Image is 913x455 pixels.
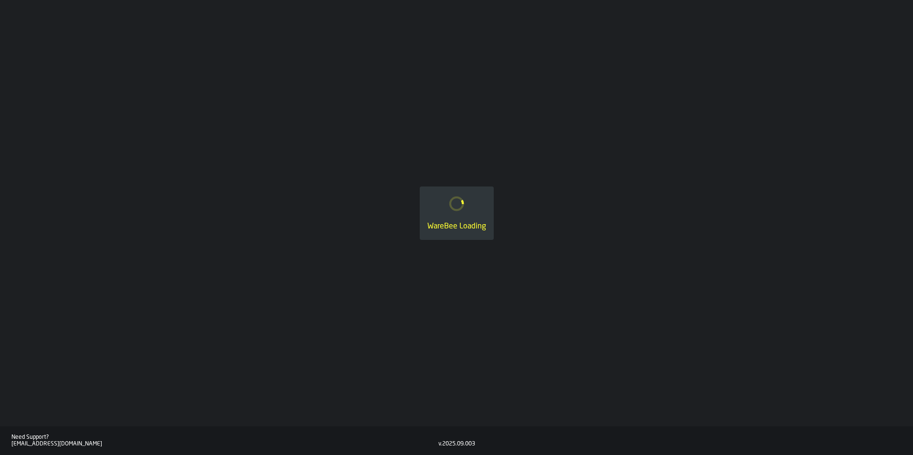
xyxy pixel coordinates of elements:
div: Need Support? [11,434,438,441]
div: WareBee Loading [427,221,486,232]
div: v. [438,441,442,447]
div: 2025.09.003 [442,441,475,447]
div: [EMAIL_ADDRESS][DOMAIN_NAME] [11,441,438,447]
a: Need Support?[EMAIL_ADDRESS][DOMAIN_NAME] [11,434,438,447]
